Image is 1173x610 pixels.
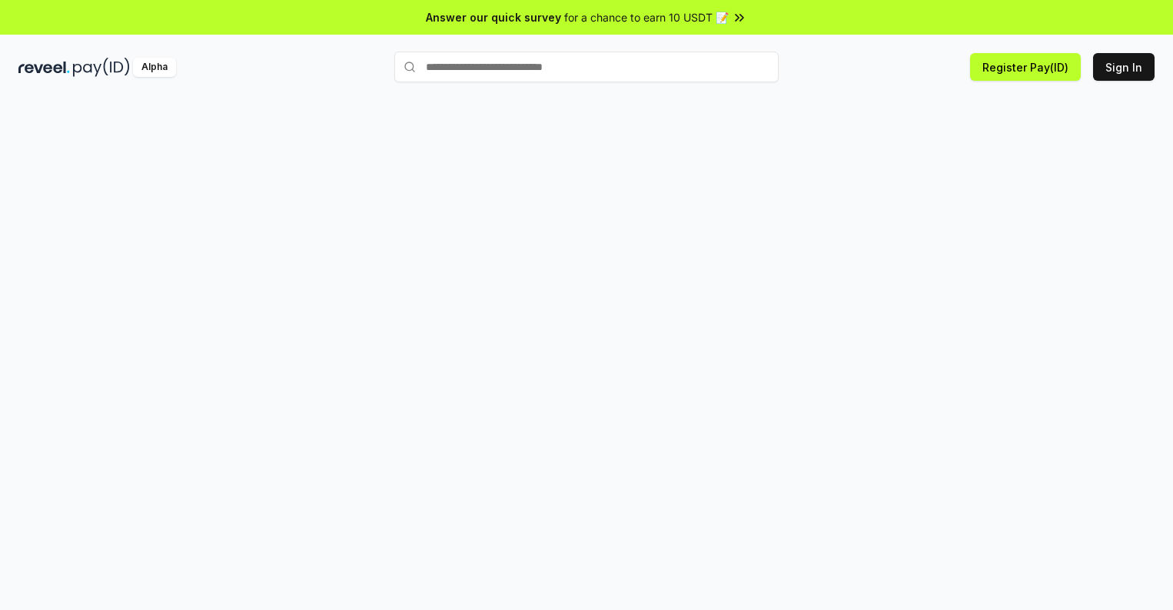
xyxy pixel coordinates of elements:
[73,58,130,77] img: pay_id
[426,9,561,25] span: Answer our quick survey
[18,58,70,77] img: reveel_dark
[1093,53,1155,81] button: Sign In
[133,58,176,77] div: Alpha
[970,53,1081,81] button: Register Pay(ID)
[564,9,729,25] span: for a chance to earn 10 USDT 📝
